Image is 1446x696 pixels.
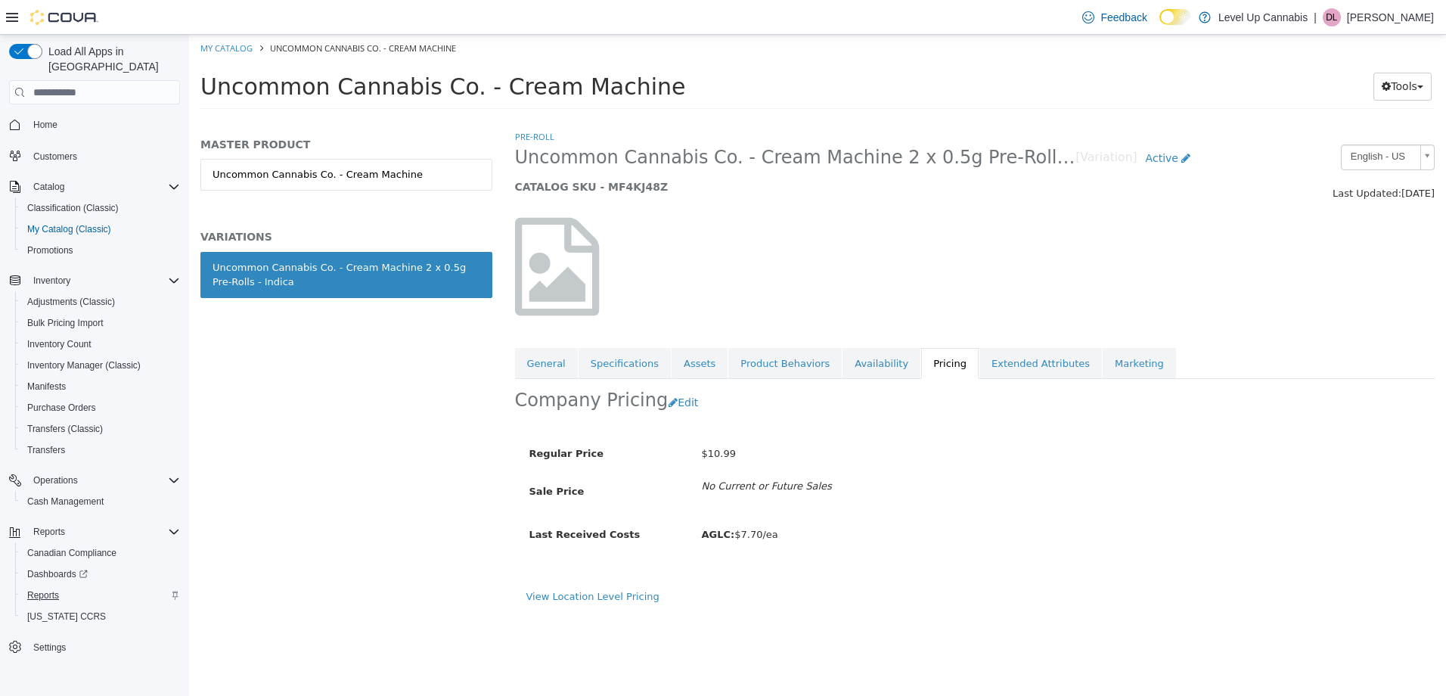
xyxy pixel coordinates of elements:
a: Settings [27,639,72,657]
span: Load All Apps in [GEOGRAPHIC_DATA] [42,44,180,74]
span: $7.70/ea [512,494,588,505]
span: Classification (Classic) [21,199,180,217]
span: [DATE] [1212,153,1246,164]
a: Transfers (Classic) [21,420,109,438]
button: Catalog [27,178,70,196]
button: Inventory Manager (Classic) [15,355,186,376]
div: Uncommon Cannabis Co. - Cream Machine 2 x 0.5g Pre-Rolls - Indica [23,225,291,255]
span: Transfers (Classic) [27,423,103,435]
span: Uncommon Cannabis Co. - Cream Machine 2 x 0.5g Pre-Rolls - Indica [326,111,887,135]
button: Edit [479,354,517,382]
b: AGLC: [512,494,545,505]
button: Tools [1184,38,1243,66]
a: Product Behaviors [539,313,653,345]
input: Dark Mode [1159,9,1191,25]
img: Cova [30,10,98,25]
span: Customers [33,151,77,163]
span: Transfers (Classic) [21,420,180,438]
span: Feedback [1100,10,1147,25]
button: My Catalog (Classic) [15,219,186,240]
button: Adjustments (Classic) [15,291,186,312]
button: Settings [3,636,186,658]
span: $10.99 [512,413,547,424]
span: English - US [1153,110,1225,134]
span: Reports [27,589,59,601]
button: Reports [3,521,186,542]
span: Manifests [27,381,66,393]
button: Transfers (Classic) [15,418,186,440]
span: Cash Management [21,492,180,511]
span: Settings [33,642,66,654]
span: Purchase Orders [27,402,96,414]
span: Dark Mode [1159,25,1160,26]
small: [Variation] [886,117,948,129]
a: Assets [483,313,538,345]
button: Promotions [15,240,186,261]
h5: CATALOG SKU - MF4KJ48Z [326,145,1010,159]
span: DL [1326,8,1337,26]
button: Classification (Classic) [15,197,186,219]
span: Bulk Pricing Import [27,317,104,329]
a: Availability [653,313,731,345]
span: Cash Management [27,496,104,508]
button: Customers [3,144,186,166]
a: Feedback [1076,2,1153,33]
button: [US_STATE] CCRS [15,606,186,627]
button: Home [3,113,186,135]
button: Operations [27,471,84,489]
span: Classification (Classic) [27,202,119,214]
span: Inventory [27,272,180,290]
span: Reports [33,526,65,538]
button: Transfers [15,440,186,461]
p: [PERSON_NAME] [1347,8,1434,26]
span: Inventory Manager (Classic) [21,356,180,374]
span: Inventory Count [27,338,92,350]
span: Uncommon Cannabis Co. - Cream Machine [11,39,496,65]
p: | [1314,8,1317,26]
a: Cash Management [21,492,110,511]
span: Promotions [21,241,180,259]
p: Level Up Cannabis [1218,8,1308,26]
a: Canadian Compliance [21,544,123,562]
span: Home [27,115,180,134]
h2: Company Pricing [326,354,479,378]
a: Manifests [21,378,72,396]
a: Customers [27,148,83,166]
button: Inventory [3,270,186,291]
a: General [326,313,389,345]
a: Promotions [21,241,79,259]
span: Adjustments (Classic) [27,296,115,308]
span: Reports [27,523,180,541]
span: My Catalog (Classic) [27,223,111,235]
span: Operations [33,474,78,486]
a: English - US [1152,110,1246,135]
button: Cash Management [15,491,186,512]
a: Pre-Roll [326,96,365,107]
span: Bulk Pricing Import [21,314,180,332]
span: Sale Price [340,451,396,462]
span: Catalog [27,178,180,196]
a: Dashboards [21,565,94,583]
a: Bulk Pricing Import [21,314,110,332]
button: Reports [27,523,71,541]
span: [US_STATE] CCRS [27,611,106,623]
span: Inventory Count [21,335,180,353]
button: Operations [3,470,186,491]
h5: MASTER PRODUCT [11,103,303,117]
span: Inventory [33,275,70,287]
span: Dashboards [21,565,180,583]
button: Bulk Pricing Import [15,312,186,334]
a: Inventory Manager (Classic) [21,356,147,374]
span: Regular Price [340,413,414,424]
div: Daanyaal Lodhi [1323,8,1341,26]
button: Manifests [15,376,186,397]
span: Adjustments (Classic) [21,293,180,311]
button: Purchase Orders [15,397,186,418]
a: Reports [21,586,65,604]
a: Extended Attributes [790,313,913,345]
a: Inventory Count [21,335,98,353]
button: Inventory [27,272,76,290]
span: Washington CCRS [21,607,180,626]
span: Reports [21,586,180,604]
span: My Catalog (Classic) [21,220,180,238]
